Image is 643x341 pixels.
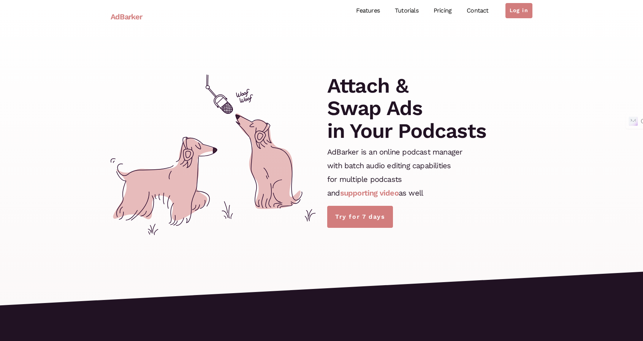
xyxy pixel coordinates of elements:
a: Log in [505,3,532,18]
a: Try for 7 days [327,206,393,228]
a: supporting video [340,188,399,197]
img: cover.svg [111,74,316,235]
a: AdBarker [111,8,143,25]
h1: Attach & Swap Ads in Your Podcasts [327,74,486,142]
p: AdBarker is an online podcast manager with batch audio editing capabilities for multiple podcasts... [327,145,462,200]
